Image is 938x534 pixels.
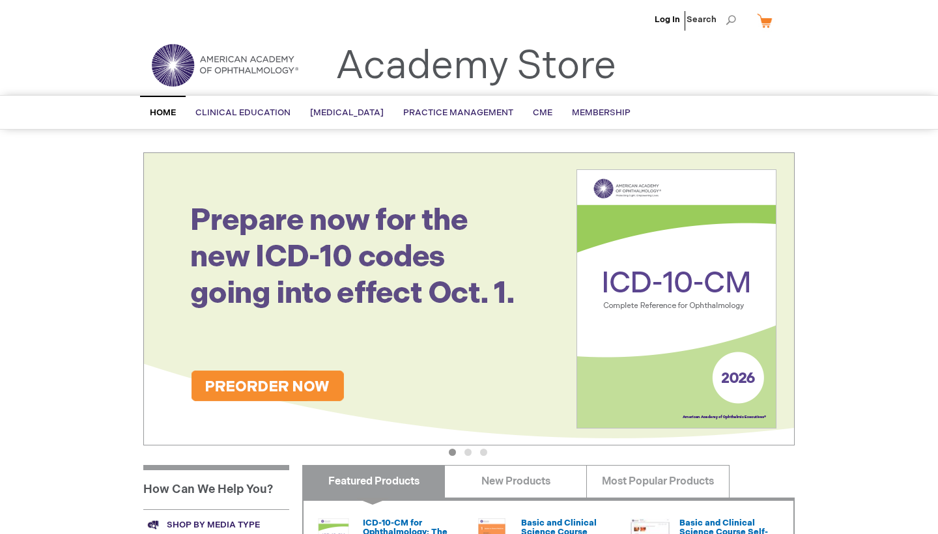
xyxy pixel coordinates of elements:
[302,465,445,498] a: Featured Products
[444,465,587,498] a: New Products
[572,107,631,118] span: Membership
[655,14,680,25] a: Log In
[150,107,176,118] span: Home
[687,7,736,33] span: Search
[143,465,289,509] h1: How Can We Help You?
[403,107,513,118] span: Practice Management
[533,107,552,118] span: CME
[464,449,472,456] button: 2 of 3
[449,449,456,456] button: 1 of 3
[310,107,384,118] span: [MEDICAL_DATA]
[586,465,729,498] a: Most Popular Products
[335,43,616,90] a: Academy Store
[195,107,291,118] span: Clinical Education
[480,449,487,456] button: 3 of 3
